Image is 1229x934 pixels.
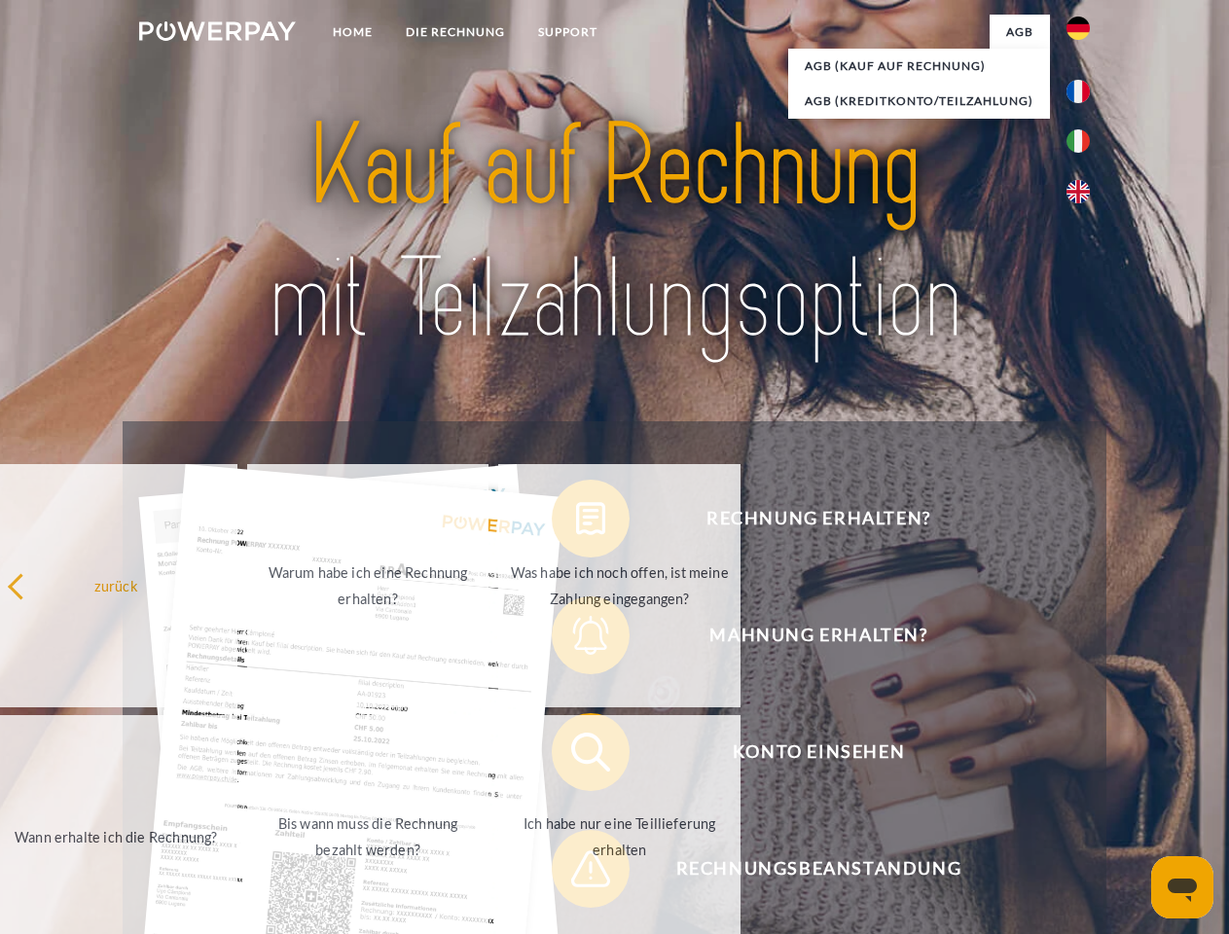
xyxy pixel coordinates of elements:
[788,49,1050,84] a: AGB (Kauf auf Rechnung)
[1066,80,1090,103] img: fr
[788,84,1050,119] a: AGB (Kreditkonto/Teilzahlung)
[139,21,296,41] img: logo-powerpay-white.svg
[552,830,1058,908] button: Rechnungsbeanstandung
[580,830,1057,908] span: Rechnungsbeanstandung
[1151,856,1213,918] iframe: Schaltfläche zum Öffnen des Messaging-Fensters
[7,572,226,598] div: zurück
[580,713,1057,791] span: Konto einsehen
[552,596,1058,674] button: Mahnung erhalten?
[580,480,1057,557] span: Rechnung erhalten?
[990,15,1050,50] a: agb
[259,810,478,863] div: Bis wann muss die Rechnung bezahlt werden?
[1066,180,1090,203] img: en
[552,713,1058,791] button: Konto einsehen
[316,15,389,50] a: Home
[1066,129,1090,153] img: it
[580,596,1057,674] span: Mahnung erhalten?
[7,823,226,849] div: Wann erhalte ich die Rechnung?
[552,480,1058,557] button: Rechnung erhalten?
[510,810,729,863] div: Ich habe nur eine Teillieferung erhalten
[259,559,478,612] div: Warum habe ich eine Rechnung erhalten?
[389,15,522,50] a: DIE RECHNUNG
[1066,17,1090,40] img: de
[522,15,614,50] a: SUPPORT
[186,93,1043,373] img: title-powerpay_de.svg
[510,559,729,612] div: Was habe ich noch offen, ist meine Zahlung eingegangen?
[498,464,741,707] a: Was habe ich noch offen, ist meine Zahlung eingegangen?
